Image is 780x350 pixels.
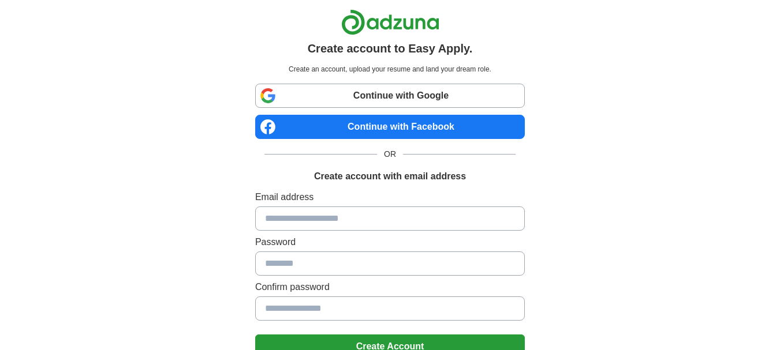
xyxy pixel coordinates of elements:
[341,9,439,35] img: Adzuna logo
[308,40,473,57] h1: Create account to Easy Apply.
[255,190,525,204] label: Email address
[255,235,525,249] label: Password
[255,115,525,139] a: Continue with Facebook
[377,148,403,160] span: OR
[255,84,525,108] a: Continue with Google
[257,64,523,74] p: Create an account, upload your resume and land your dream role.
[255,280,525,294] label: Confirm password
[314,170,466,183] h1: Create account with email address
